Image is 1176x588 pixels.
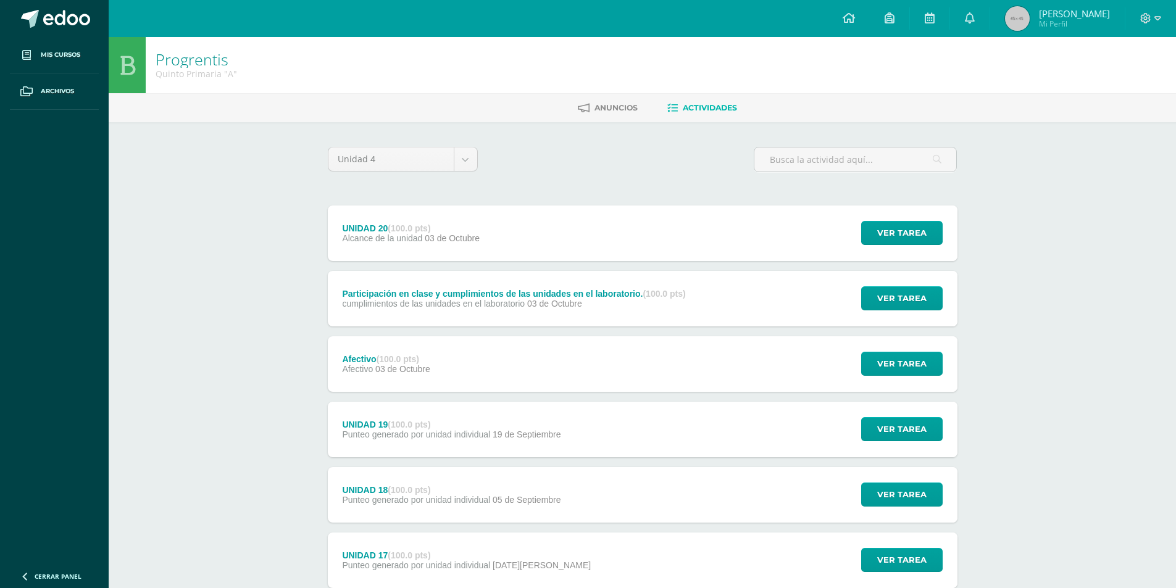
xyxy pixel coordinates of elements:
[342,299,525,308] span: cumplimientos de las unidades en el laboratorio
[342,550,591,560] div: UNIDAD 17
[877,352,927,375] span: Ver tarea
[342,364,373,374] span: Afectivo
[493,495,561,505] span: 05 de Septiembre
[877,418,927,441] span: Ver tarea
[388,550,430,560] strong: (100.0 pts)
[342,289,685,299] div: Participación en clase y cumplimientos de las unidades en el laboratorio.
[861,352,943,376] button: Ver tarea
[328,147,477,171] a: Unidad 4
[667,98,737,118] a: Actividades
[425,233,480,243] span: 03 de Octubre
[156,51,237,68] h1: Progrentis
[877,222,927,244] span: Ver tarea
[877,549,927,571] span: Ver tarea
[342,429,490,439] span: Punteo generado por unidad individual
[342,560,490,570] span: Punteo generado por unidad individual
[342,495,490,505] span: Punteo generado por unidad individual
[41,50,80,60] span: Mis cursos
[493,560,591,570] span: [DATE][PERSON_NAME]
[861,482,943,507] button: Ver tarea
[156,49,228,70] a: Progrentis
[388,223,430,233] strong: (100.0 pts)
[10,37,99,73] a: Mis cursos
[754,147,956,172] input: Busca la actividad aquí...
[1005,6,1030,31] img: 45x45
[861,548,943,572] button: Ver tarea
[493,429,561,439] span: 19 de Septiembre
[861,417,943,441] button: Ver tarea
[861,221,943,245] button: Ver tarea
[861,286,943,310] button: Ver tarea
[338,147,444,171] span: Unidad 4
[342,354,430,364] div: Afectivo
[643,289,685,299] strong: (100.0 pts)
[35,572,81,581] span: Cerrar panel
[877,287,927,310] span: Ver tarea
[578,98,638,118] a: Anuncios
[683,103,737,112] span: Actividades
[388,485,430,495] strong: (100.0 pts)
[388,420,430,429] strong: (100.0 pts)
[342,420,561,429] div: UNIDAD 19
[10,73,99,110] a: Archivos
[594,103,638,112] span: Anuncios
[342,223,480,233] div: UNIDAD 20
[375,364,430,374] span: 03 de Octubre
[1039,7,1110,20] span: [PERSON_NAME]
[342,485,561,495] div: UNIDAD 18
[156,68,237,80] div: Quinto Primaria 'A'
[1039,19,1110,29] span: Mi Perfil
[377,354,419,364] strong: (100.0 pts)
[342,233,422,243] span: Alcance de la unidad
[877,483,927,506] span: Ver tarea
[527,299,582,308] span: 03 de Octubre
[41,86,74,96] span: Archivos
